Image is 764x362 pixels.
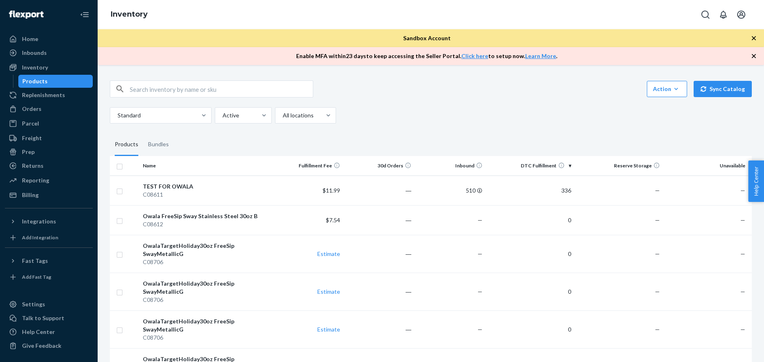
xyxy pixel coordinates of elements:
a: Estimate [317,326,340,333]
th: Reserve Storage [574,156,663,176]
button: Sync Catalog [694,81,752,97]
div: Replenishments [22,91,65,99]
div: Settings [22,300,45,308]
a: Home [5,33,93,46]
div: Help Center [22,328,55,336]
a: Inventory [5,61,93,74]
td: ― [343,176,415,205]
span: — [478,250,482,257]
div: C08706 [143,334,269,342]
input: Search inventory by name or sku [130,81,313,97]
span: — [740,288,745,295]
td: ― [343,235,415,273]
a: Click here [461,52,488,59]
a: Products [18,75,93,88]
span: — [478,326,482,333]
a: Learn More [525,52,556,59]
div: Orders [22,105,41,113]
td: 0 [486,273,574,310]
th: Inbound [415,156,486,176]
span: — [655,217,660,223]
a: Inbounds [5,46,93,59]
div: Add Integration [22,234,58,241]
td: ― [343,310,415,348]
th: 30d Orders [343,156,415,176]
a: Add Fast Tag [5,271,93,284]
div: Reporting [22,176,49,184]
div: Parcel [22,119,39,128]
button: Action [647,81,687,97]
div: C08706 [143,296,269,304]
td: 0 [486,310,574,348]
span: — [655,250,660,257]
a: Help Center [5,325,93,338]
td: 0 [486,235,574,273]
div: Bundles [148,133,169,156]
span: — [478,288,482,295]
span: — [740,250,745,257]
div: Give Feedback [22,342,61,350]
div: Billing [22,191,39,199]
input: All locations [282,111,283,119]
a: Prep [5,145,93,158]
p: Enable MFA within 23 days to keep accessing the Seller Portal. to setup now. . [296,52,557,60]
div: OwalaTargetHoliday30oz FreeSip SwayMetallicG [143,280,269,296]
span: — [655,288,660,295]
a: Inventory [111,10,148,19]
th: Fulfillment Fee [273,156,344,176]
a: Returns [5,159,93,172]
th: Unavailable [663,156,752,176]
span: Help Center [748,160,764,202]
a: Add Integration [5,231,93,244]
input: Standard [117,111,118,119]
a: Estimate [317,288,340,295]
a: Billing [5,189,93,202]
span: Sandbox Account [403,35,451,41]
span: — [740,326,745,333]
div: Action [653,85,681,93]
div: C08706 [143,258,269,266]
td: 510 [415,176,486,205]
div: TEST FOR OWALA [143,182,269,191]
div: Products [115,133,138,156]
img: Flexport logo [9,11,44,19]
span: $11.99 [323,187,340,194]
div: OwalaTargetHoliday30oz FreeSip SwayMetallicG [143,242,269,258]
div: OwalaTargetHoliday30oz FreeSip SwayMetallicG [143,317,269,334]
ol: breadcrumbs [104,3,154,26]
div: Freight [22,134,42,142]
span: — [478,217,482,223]
a: Talk to Support [5,312,93,325]
button: Integrations [5,215,93,228]
span: $7.54 [326,217,340,223]
button: Open Search Box [697,7,714,23]
div: Talk to Support [22,314,64,322]
span: — [655,326,660,333]
div: C08612 [143,220,269,228]
a: Replenishments [5,89,93,102]
a: Orders [5,102,93,115]
div: Inventory [22,63,48,72]
div: Prep [22,148,35,156]
button: Fast Tags [5,254,93,267]
a: Parcel [5,117,93,130]
span: — [740,217,745,223]
a: Reporting [5,174,93,187]
div: Inbounds [22,49,47,57]
td: ― [343,205,415,235]
button: Open notifications [715,7,731,23]
td: ― [343,273,415,310]
div: Owala FreeSip Sway Stainless Steel 30oz B [143,212,269,220]
th: DTC Fulfillment [486,156,574,176]
a: Freight [5,132,93,145]
button: Close Navigation [76,7,93,23]
th: Name [140,156,273,176]
button: Give Feedback [5,339,93,352]
td: 336 [486,176,574,205]
span: — [740,187,745,194]
span: — [655,187,660,194]
div: Fast Tags [22,257,48,265]
div: Products [22,77,48,85]
a: Estimate [317,250,340,257]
